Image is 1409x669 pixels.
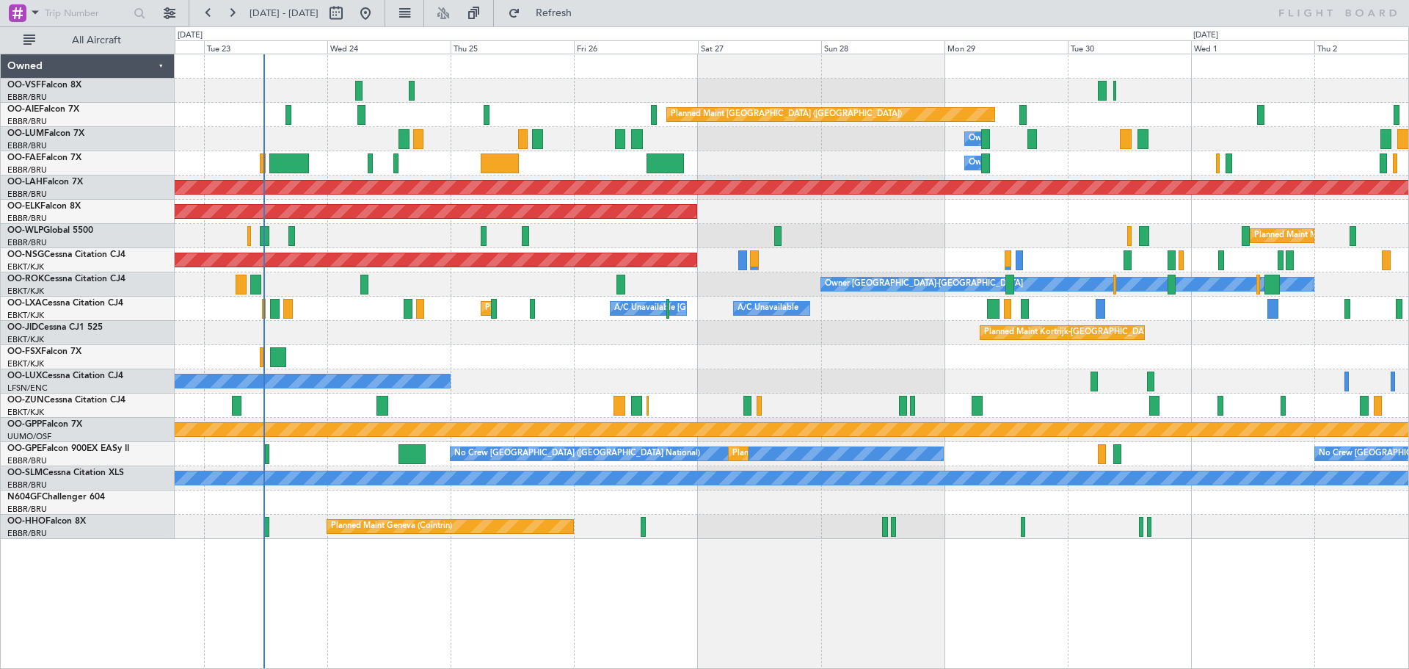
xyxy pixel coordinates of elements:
a: OO-LXACessna Citation CJ4 [7,299,123,308]
a: OO-LAHFalcon 7X [7,178,83,187]
div: Thu 25 [451,40,574,54]
div: Sat 27 [698,40,821,54]
a: OO-AIEFalcon 7X [7,105,79,114]
input: Trip Number [45,2,129,24]
div: Fri 26 [574,40,697,54]
div: Planned Maint Kortrijk-[GEOGRAPHIC_DATA] [984,322,1155,344]
span: OO-LUM [7,129,44,138]
span: OO-ZUN [7,396,44,405]
span: OO-LXA [7,299,42,308]
a: OO-JIDCessna CJ1 525 [7,323,103,332]
span: Refresh [523,8,585,18]
div: Wed 1 [1191,40,1314,54]
div: Planned Maint Kortrijk-[GEOGRAPHIC_DATA] [485,297,656,319]
span: OO-FSX [7,347,41,356]
a: EBKT/KJK [7,334,44,345]
div: A/C Unavailable [GEOGRAPHIC_DATA] ([GEOGRAPHIC_DATA] National) [614,297,887,319]
a: OO-LUXCessna Citation CJ4 [7,372,123,380]
span: OO-GPE [7,444,42,453]
div: No Crew [GEOGRAPHIC_DATA] ([GEOGRAPHIC_DATA] National) [454,443,700,465]
a: EBBR/BRU [7,455,47,466]
a: EBBR/BRU [7,213,47,224]
a: EBBR/BRU [7,237,47,248]
div: Tue 23 [204,40,327,54]
div: A/C Unavailable [738,297,798,319]
span: N604GF [7,493,42,502]
span: [DATE] - [DATE] [250,7,318,20]
button: All Aircraft [16,29,159,52]
a: N604GFChallenger 604 [7,493,105,502]
a: EBKT/KJK [7,358,44,369]
div: Mon 29 [944,40,1068,54]
a: OO-ELKFalcon 8X [7,202,81,211]
a: EBBR/BRU [7,140,47,151]
a: UUMO/OSF [7,431,51,442]
a: OO-GPPFalcon 7X [7,420,82,429]
div: [DATE] [178,29,203,42]
a: EBKT/KJK [7,310,44,321]
div: Planned Maint Geneva (Cointrin) [331,516,452,538]
a: EBBR/BRU [7,528,47,539]
div: Wed 24 [327,40,451,54]
span: OO-HHO [7,517,45,526]
div: Planned Maint [GEOGRAPHIC_DATA] ([GEOGRAPHIC_DATA]) [671,104,902,126]
span: OO-ROK [7,275,44,283]
a: OO-WLPGlobal 5500 [7,226,93,235]
a: EBBR/BRU [7,480,47,491]
a: OO-ROKCessna Citation CJ4 [7,275,125,283]
div: Owner Melsbroek Air Base [969,152,1068,174]
div: [DATE] [1193,29,1218,42]
span: OO-GPP [7,420,42,429]
a: EBBR/BRU [7,92,47,103]
a: EBBR/BRU [7,116,47,127]
div: Planned Maint Milan (Linate) [1254,225,1360,247]
span: OO-FAE [7,153,41,162]
a: OO-LUMFalcon 7X [7,129,84,138]
div: Tue 30 [1068,40,1191,54]
a: EBKT/KJK [7,407,44,418]
a: EBBR/BRU [7,189,47,200]
a: EBKT/KJK [7,261,44,272]
a: EBKT/KJK [7,286,44,297]
a: OO-NSGCessna Citation CJ4 [7,250,125,259]
a: OO-VSFFalcon 8X [7,81,81,90]
div: Owner [GEOGRAPHIC_DATA]-[GEOGRAPHIC_DATA] [825,273,1023,295]
span: OO-WLP [7,226,43,235]
a: OO-SLMCessna Citation XLS [7,469,124,477]
span: OO-LAH [7,178,43,187]
div: Sun 28 [821,40,944,54]
span: OO-LUX [7,372,42,380]
span: OO-ELK [7,202,40,211]
a: OO-HHOFalcon 8X [7,517,86,526]
span: OO-JID [7,323,38,332]
a: LFSN/ENC [7,383,48,394]
a: OO-ZUNCessna Citation CJ4 [7,396,125,405]
a: OO-GPEFalcon 900EX EASy II [7,444,129,453]
span: OO-NSG [7,250,44,259]
span: All Aircraft [38,35,155,46]
button: Refresh [501,1,589,25]
span: OO-SLM [7,469,43,477]
span: OO-VSF [7,81,41,90]
a: OO-FAEFalcon 7X [7,153,81,162]
span: OO-AIE [7,105,39,114]
div: Owner Melsbroek Air Base [969,128,1068,150]
a: EBBR/BRU [7,164,47,176]
a: OO-FSXFalcon 7X [7,347,81,356]
div: Planned Maint [GEOGRAPHIC_DATA] ([GEOGRAPHIC_DATA] National) [732,443,998,465]
a: EBBR/BRU [7,504,47,515]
